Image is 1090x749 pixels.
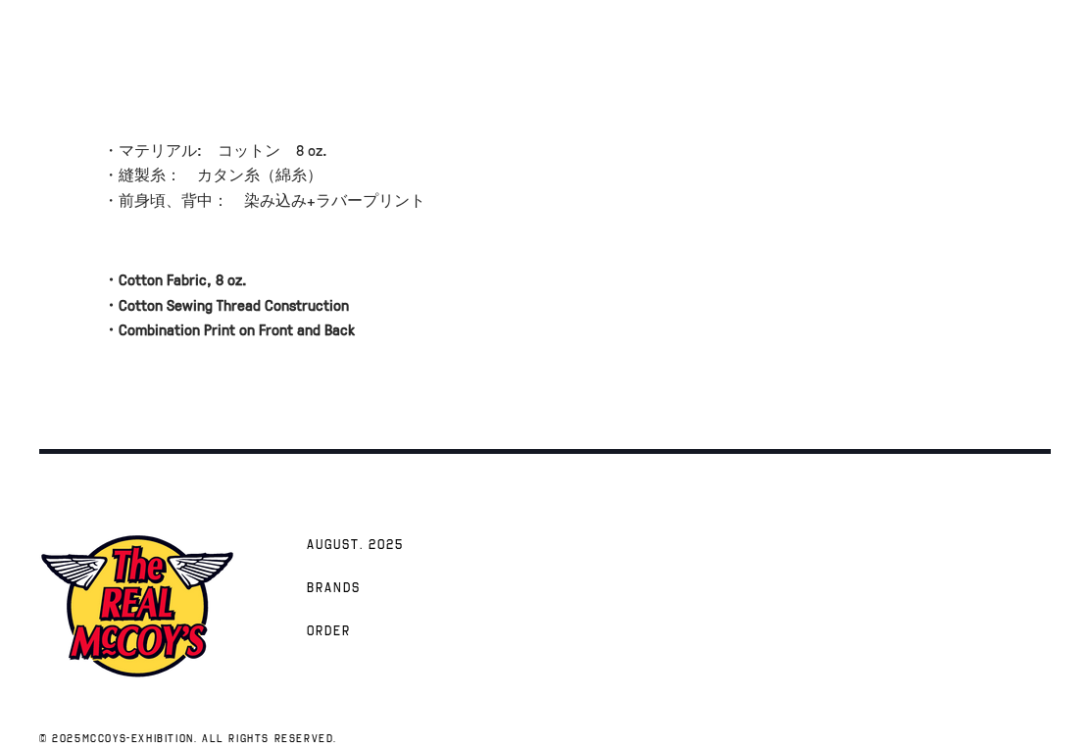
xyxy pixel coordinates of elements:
a: Order [297,609,361,652]
a: Brands [297,566,371,609]
span: Brands [307,579,361,599]
strong: ・Cotton Fabric, 8 oz. ・Cotton Sewing Thread Construction ・Combination Print on Front and Back [103,269,355,340]
img: mccoys-exhibition [39,532,235,680]
p: © 2025 . All rights reserved. [39,730,516,748]
span: Order [307,623,351,642]
a: mccoys-exhibition [82,731,194,745]
span: AUGUST. 2025 [307,536,404,556]
p: ・マテリアル: コットン 8 oz. ・縫製糸： カタン糸（綿糸） ・前身頃、背中： 染み込み+ラバープリント [103,138,517,214]
a: AUGUST. 2025 [297,523,414,566]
